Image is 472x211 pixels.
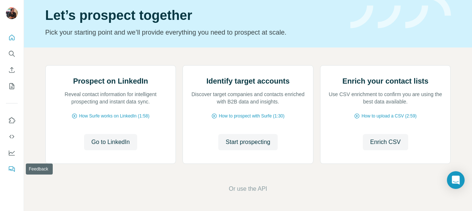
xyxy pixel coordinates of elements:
button: Quick start [6,31,18,44]
span: How to upload a CSV (2:59) [361,113,416,119]
h2: Identify target accounts [206,76,290,86]
div: Open Intercom Messenger [447,171,465,189]
button: My lists [6,80,18,93]
span: Enrich CSV [370,138,401,147]
p: Reveal contact information for intelligent prospecting and instant data sync. [53,91,169,105]
button: Search [6,47,18,60]
button: Use Surfe API [6,130,18,143]
span: How to prospect with Surfe (1:30) [219,113,284,119]
button: Use Surfe on LinkedIn [6,114,18,127]
button: Or use the API [229,184,267,193]
span: How Surfe works on LinkedIn (1:58) [79,113,149,119]
span: Start prospecting [226,138,270,147]
img: Avatar [6,7,18,19]
p: Use CSV enrichment to confirm you are using the best data available. [328,91,443,105]
p: Discover target companies and contacts enriched with B2B data and insights. [190,91,306,105]
button: Dashboard [6,146,18,159]
button: Feedback [6,162,18,176]
p: Pick your starting point and we’ll provide everything you need to prospect at scale. [45,27,341,38]
button: Enrich CSV [6,63,18,77]
h2: Prospect on LinkedIn [73,76,148,86]
button: Go to LinkedIn [84,134,137,150]
h1: Let’s prospect together [45,8,341,23]
button: Start prospecting [218,134,278,150]
span: Go to LinkedIn [91,138,130,147]
h2: Enrich your contact lists [342,76,428,86]
button: Enrich CSV [363,134,408,150]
